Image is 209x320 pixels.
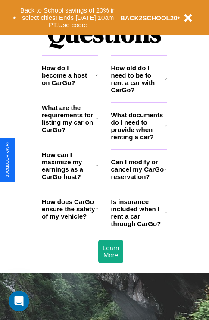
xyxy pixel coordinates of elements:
h3: What are the requirements for listing my car on CarGo? [42,104,96,133]
h3: How does CarGo ensure the safety of my vehicle? [42,198,96,220]
iframe: Intercom live chat [9,291,29,311]
h3: Is insurance included when I rent a car through CarGo? [111,198,165,227]
div: Give Feedback [4,142,10,177]
h3: What documents do I need to provide when renting a car? [111,111,165,141]
b: BACK2SCHOOL20 [120,14,178,22]
h3: How old do I need to be to rent a car with CarGo? [111,64,165,94]
button: Back to School savings of 20% in select cities! Ends [DATE] 10am PT.Use code: [16,4,120,31]
h3: How can I maximize my earnings as a CarGo host? [42,151,96,180]
h3: Can I modify or cancel my CarGo reservation? [111,158,165,180]
button: Learn More [98,240,123,263]
h3: How do I become a host on CarGo? [42,64,95,86]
